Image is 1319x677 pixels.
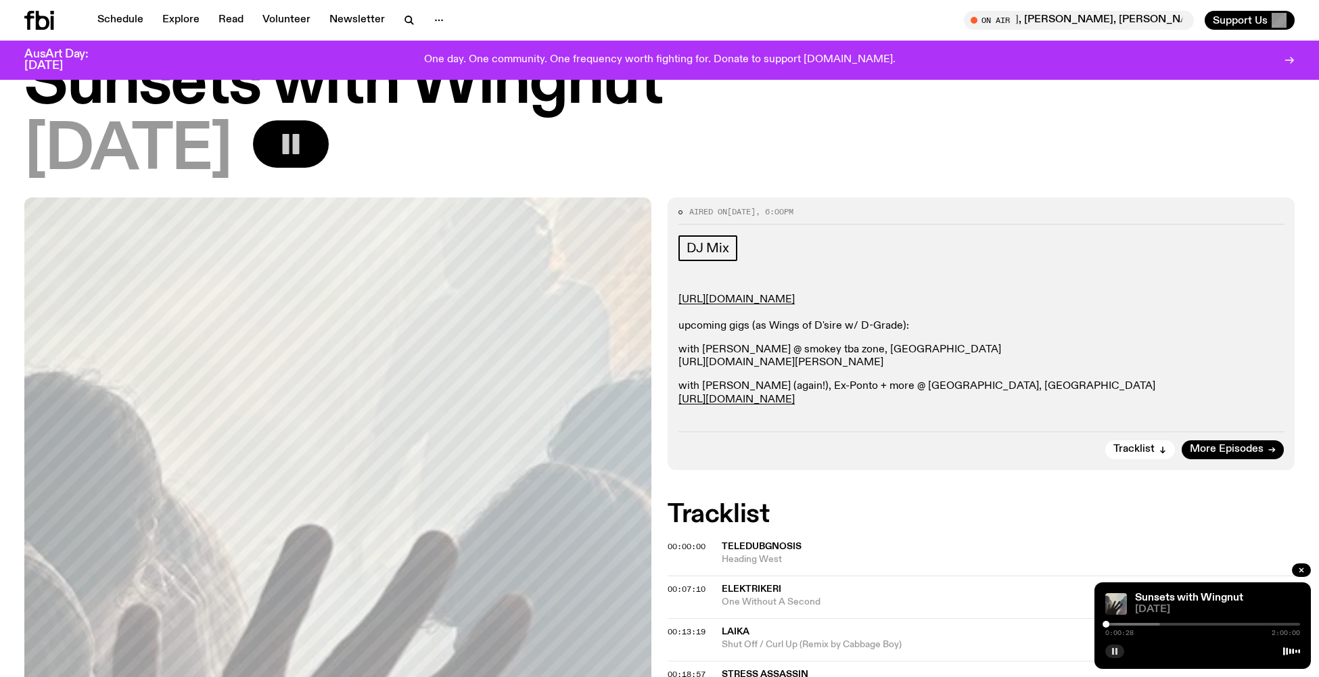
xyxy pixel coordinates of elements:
span: DJ Mix [687,241,729,256]
button: Tracklist [1105,440,1175,459]
span: Teledubgnosis [722,542,802,551]
a: [URL][DOMAIN_NAME] [678,294,795,305]
span: Laika [722,627,749,636]
p: with [PERSON_NAME] (again!), Ex-Ponto + more @ [GEOGRAPHIC_DATA], [GEOGRAPHIC_DATA] [678,380,1284,406]
span: [DATE] [1135,605,1300,615]
span: Aired on [689,206,727,217]
p: with [PERSON_NAME] @ smokey tba zone, [GEOGRAPHIC_DATA] [678,344,1284,369]
a: DJ Mix [678,235,737,261]
button: 00:00:00 [668,543,705,551]
span: 0:00:28 [1105,630,1134,636]
button: On AirThe Playlist / [PERSON_NAME]'s Last Playlist :'( w/ [PERSON_NAME], [PERSON_NAME], [PERSON_N... [964,11,1194,30]
h1: Sunsets with Wingnut [24,54,1295,115]
a: Explore [154,11,208,30]
a: Schedule [89,11,152,30]
a: [URL][DOMAIN_NAME] [678,394,795,405]
a: [URL][DOMAIN_NAME][PERSON_NAME] [678,357,883,368]
h2: Tracklist [668,503,1295,527]
span: [DATE] [24,120,231,181]
span: Shut Off / Curl Up (Remix by Cabbage Boy) [722,638,1295,651]
a: Newsletter [321,11,393,30]
button: 00:07:10 [668,586,705,593]
span: 00:07:10 [668,584,705,594]
a: Sunsets with Wingnut [1135,592,1243,603]
span: [DATE] [727,206,756,217]
span: Tracklist [1113,444,1155,454]
span: 2:00:00 [1272,630,1300,636]
h3: AusArt Day: [DATE] [24,49,111,72]
a: Read [210,11,252,30]
span: , 6:00pm [756,206,793,217]
span: 00:00:00 [668,541,705,552]
button: 00:13:19 [668,628,705,636]
button: Support Us [1205,11,1295,30]
span: One Without A Second [722,596,1295,609]
p: One day. One community. One frequency worth fighting for. Donate to support [DOMAIN_NAME]. [424,54,896,66]
span: More Episodes [1190,444,1264,454]
a: More Episodes [1182,440,1284,459]
p: upcoming gigs (as Wings of D'sire w/ D-Grade): [678,294,1284,333]
a: Volunteer [254,11,319,30]
span: Support Us [1213,14,1268,26]
span: Elektrikeri [722,584,781,594]
span: Heading West [722,553,1295,566]
span: 00:13:19 [668,626,705,637]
